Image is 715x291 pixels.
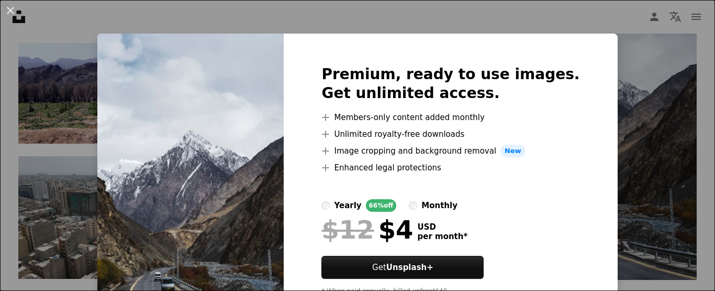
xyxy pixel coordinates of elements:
[334,199,361,212] div: yearly
[321,216,374,243] span: $12
[417,232,467,241] span: per month *
[366,199,397,212] div: 66% off
[321,161,579,174] li: Enhanced legal protections
[417,222,467,232] span: USD
[386,263,433,272] strong: Unsplash+
[321,216,413,243] div: $4
[321,256,484,279] button: GetUnsplash+
[409,201,417,210] input: monthly
[500,145,526,157] span: New
[321,128,579,141] li: Unlimited royalty-free downloads
[321,201,330,210] input: yearly66%off
[321,111,579,124] li: Members-only content added monthly
[421,199,457,212] div: monthly
[321,65,579,103] h2: Premium, ready to use images. Get unlimited access.
[321,145,579,157] li: Image cropping and background removal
